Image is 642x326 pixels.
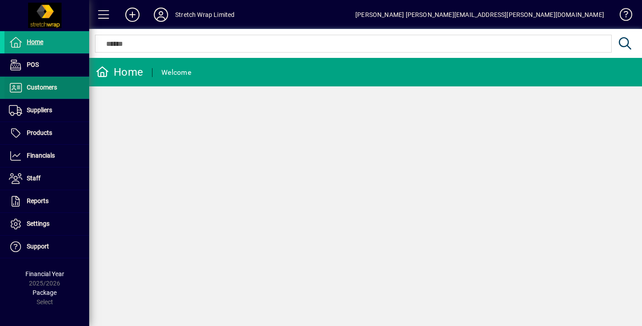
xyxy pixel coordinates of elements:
[27,152,55,159] span: Financials
[27,220,49,227] span: Settings
[27,243,49,250] span: Support
[27,197,49,204] span: Reports
[4,190,89,212] a: Reports
[33,289,57,296] span: Package
[4,236,89,258] a: Support
[161,65,191,80] div: Welcome
[4,54,89,76] a: POS
[4,77,89,99] a: Customers
[4,167,89,190] a: Staff
[27,84,57,91] span: Customers
[118,7,147,23] button: Add
[355,8,604,22] div: [PERSON_NAME] [PERSON_NAME][EMAIL_ADDRESS][PERSON_NAME][DOMAIN_NAME]
[27,129,52,136] span: Products
[25,270,64,277] span: Financial Year
[27,61,39,68] span: POS
[27,175,41,182] span: Staff
[4,99,89,122] a: Suppliers
[4,145,89,167] a: Financials
[147,7,175,23] button: Profile
[27,38,43,45] span: Home
[613,2,631,31] a: Knowledge Base
[4,122,89,144] a: Products
[4,213,89,235] a: Settings
[175,8,235,22] div: Stretch Wrap Limited
[27,106,52,114] span: Suppliers
[96,65,143,79] div: Home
